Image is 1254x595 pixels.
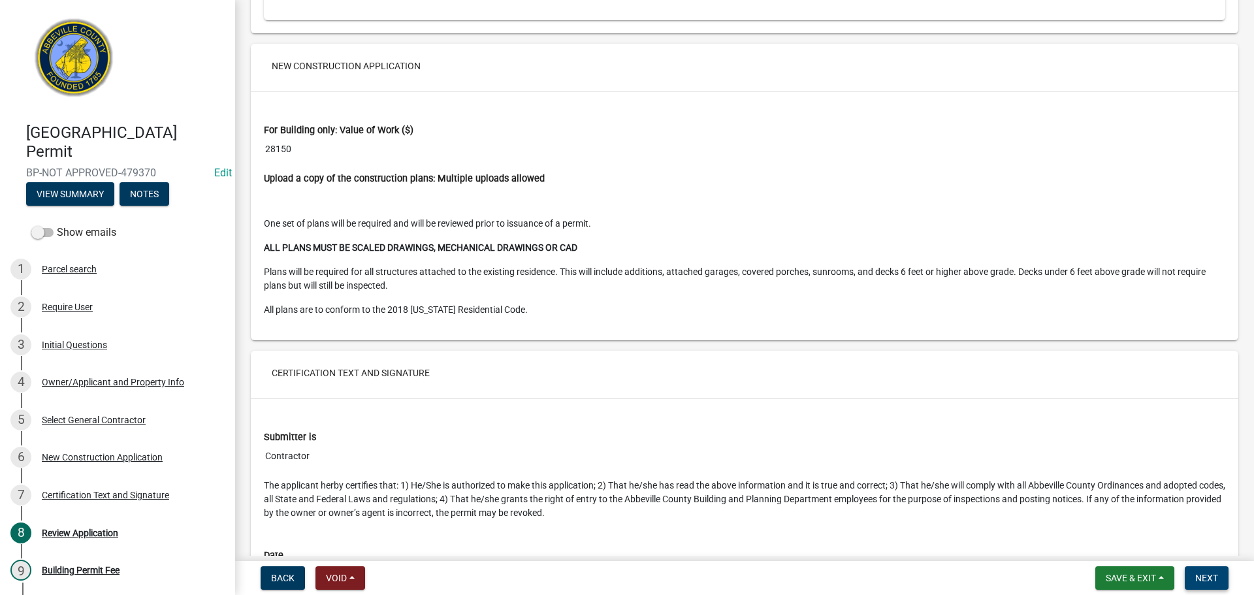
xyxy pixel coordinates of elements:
[264,265,1225,293] p: Plans will be required for all structures attached to the existing residence. This will include a...
[271,573,295,583] span: Back
[264,479,1225,520] p: The applicant herby certifies that: 1) He/She is authorized to make this application; 2) That he/...
[120,189,169,200] wm-modal-confirm: Notes
[42,453,163,462] div: New Construction Application
[42,566,120,575] div: Building Permit Fee
[10,297,31,317] div: 2
[42,340,107,349] div: Initial Questions
[26,189,114,200] wm-modal-confirm: Summary
[264,126,413,135] label: For Building only: Value of Work ($)
[10,523,31,543] div: 8
[264,433,316,442] label: Submitter is
[326,573,347,583] span: Void
[120,182,169,206] button: Notes
[1195,573,1218,583] span: Next
[10,560,31,581] div: 9
[264,551,283,560] label: Date
[261,54,431,78] button: New Construction Application
[10,447,31,468] div: 6
[264,174,545,184] label: Upload a copy of the construction plans: Multiple uploads allowed
[42,378,184,387] div: Owner/Applicant and Property Info
[26,14,122,110] img: Abbeville County, South Carolina
[10,334,31,355] div: 3
[26,123,225,161] h4: [GEOGRAPHIC_DATA] Permit
[214,167,232,179] a: Edit
[264,303,1225,317] p: All plans are to conform to the 2018 [US_STATE] Residential Code.
[214,167,232,179] wm-modal-confirm: Edit Application Number
[1185,566,1229,590] button: Next
[31,225,116,240] label: Show emails
[42,528,118,538] div: Review Application
[26,182,114,206] button: View Summary
[1106,573,1156,583] span: Save & Exit
[10,372,31,393] div: 4
[264,242,577,253] strong: ALL PLANS MUST BE SCALED DRAWINGS, MECHANICAL DRAWINGS OR CAD
[261,566,305,590] button: Back
[1095,566,1174,590] button: Save & Exit
[26,167,209,179] span: BP-NOT APPROVED-479370
[42,265,97,274] div: Parcel search
[42,302,93,312] div: Require User
[315,566,365,590] button: Void
[10,485,31,506] div: 7
[264,217,1225,231] p: One set of plans will be required and will be reviewed prior to issuance of a permit.
[10,259,31,280] div: 1
[42,415,146,425] div: Select General Contractor
[10,410,31,430] div: 5
[261,361,440,385] button: Certification Text and Signature
[42,490,169,500] div: Certification Text and Signature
